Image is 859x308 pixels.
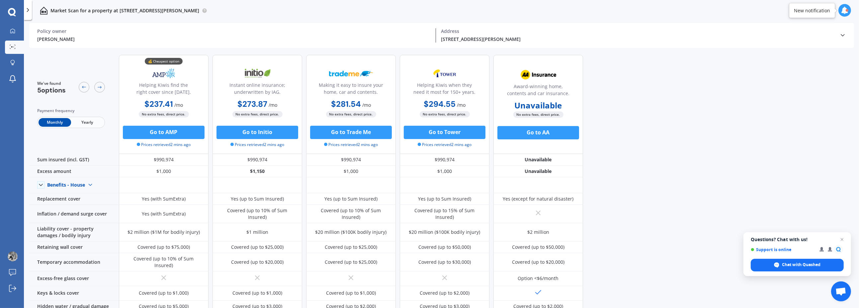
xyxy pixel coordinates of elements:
[29,205,119,223] div: Inflation / demand surge cover
[235,65,279,82] img: Initio.webp
[405,207,484,221] div: Covered (up to 15% of Sum Insured)
[174,102,183,108] span: / mo
[751,259,844,271] span: Chat with Quashed
[139,290,189,296] div: Covered (up to $1,000)
[362,102,371,108] span: / mo
[230,142,285,148] span: Prices retrieved 2 mins ago
[326,111,376,117] span: No extra fees, direct price.
[306,166,396,177] div: $1,000
[420,290,470,296] div: Covered (up to $2,000)
[311,207,391,221] div: Covered (up to 10% of Sum Insured)
[418,244,471,250] div: Covered (up to $50,000)
[137,142,191,148] span: Prices retrieved 2 mins ago
[418,142,472,148] span: Prices retrieved 2 mins ago
[424,99,456,109] b: $294.55
[37,86,66,94] span: 5 options
[37,80,66,86] span: We've found
[232,290,282,296] div: Covered (up to $1,000)
[516,67,560,83] img: AA.webp
[441,36,834,43] div: [STREET_ADDRESS][PERSON_NAME]
[513,111,563,118] span: No extra fees, direct price.
[512,244,564,250] div: Covered (up to $50,000)
[37,28,430,34] div: Policy owner
[527,229,549,235] div: $2 million
[493,166,583,177] div: Unavailable
[246,229,268,235] div: $1 million
[139,111,189,117] span: No extra fees, direct price.
[29,241,119,253] div: Retaining wall cover
[119,154,209,166] div: $990,974
[231,244,284,250] div: Covered (up to $25,000)
[418,259,471,265] div: Covered (up to $30,000)
[142,196,186,202] div: Yes (with SumExtra)
[128,229,200,235] div: $2 million ($1M for bodily injury)
[325,244,377,250] div: Covered (up to $25,000)
[515,102,562,109] b: Unavailable
[39,118,71,127] span: Monthly
[405,81,484,98] div: Helping Kiwis when they need it most for 150+ years.
[213,154,302,166] div: $990,974
[269,102,277,108] span: / mo
[47,182,85,188] div: Benefits - House
[213,166,302,177] div: $1,150
[145,58,183,65] div: 💰 Cheapest option
[29,253,119,271] div: Temporary accommodation
[512,259,564,265] div: Covered (up to $20,000)
[423,65,467,82] img: Tower.webp
[518,275,559,282] div: Option <$6/month
[29,271,119,286] div: Excess-free glass cover
[231,259,284,265] div: Covered (up to $20,000)
[50,7,199,14] p: Market Scan for a property at [STREET_ADDRESS][PERSON_NAME]
[85,180,96,190] img: Benefit content down
[400,154,489,166] div: $990,974
[409,229,480,235] div: $20 million ($100K bodily injury)
[331,99,361,109] b: $281.54
[142,65,186,82] img: AMP.webp
[29,154,119,166] div: Sum insured (incl. GST)
[237,99,267,109] b: $273.87
[493,154,583,166] div: Unavailable
[329,65,373,82] img: Trademe.webp
[751,247,815,252] span: Support is online
[315,229,387,235] div: $20 million ($100K bodily injury)
[144,99,173,109] b: $237.41
[794,7,830,14] div: New notification
[37,36,430,43] div: [PERSON_NAME]
[142,211,186,217] div: Yes (with SumExtra)
[499,83,577,99] div: Award-winning home, contents and car insurance.
[831,281,851,301] a: Open chat
[310,126,392,139] button: Go to Trade Me
[497,126,579,139] button: Go to AA
[29,193,119,205] div: Replacement cover
[231,196,284,202] div: Yes (up to Sum Insured)
[40,7,48,15] img: home-and-contents.b802091223b8502ef2dd.svg
[29,286,119,301] div: Keys & locks cover
[324,196,378,202] div: Yes (up to Sum Insured)
[306,154,396,166] div: $990,974
[418,196,471,202] div: Yes (up to Sum Insured)
[216,126,298,139] button: Go to Initio
[441,28,834,34] div: Address
[119,166,209,177] div: $1,000
[400,166,489,177] div: $1,000
[312,81,390,98] div: Making it easy to insure your home, car and contents.
[324,142,378,148] span: Prices retrieved 2 mins ago
[125,81,203,98] div: Helping Kiwis find the right cover since [DATE].
[217,207,297,221] div: Covered (up to 10% of Sum Insured)
[124,255,204,269] div: Covered (up to 10% of Sum Insured)
[326,290,376,296] div: Covered (up to $1,000)
[29,166,119,177] div: Excess amount
[420,111,470,117] span: No extra fees, direct price.
[218,81,297,98] div: Instant online insurance; underwritten by IAG.
[503,196,574,202] div: Yes (except for natural disaster)
[123,126,205,139] button: Go to AMP
[782,262,821,268] span: Chat with Quashed
[8,251,18,261] img: picture
[137,244,190,250] div: Covered (up to $75,000)
[37,107,105,114] div: Payment frequency
[325,259,377,265] div: Covered (up to $25,000)
[71,118,104,127] span: Yearly
[29,223,119,241] div: Liability cover - property damages / bodily injury
[232,111,283,117] span: No extra fees, direct price.
[751,237,844,242] span: Questions? Chat with us!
